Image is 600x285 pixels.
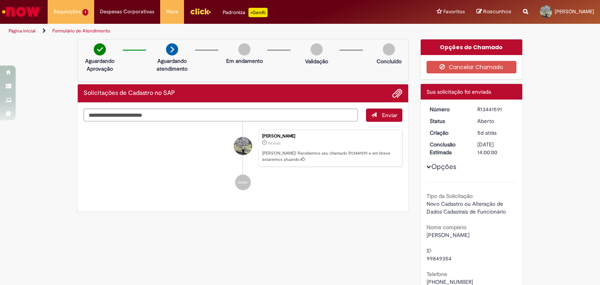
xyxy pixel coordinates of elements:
[477,141,514,156] div: [DATE] 14:00:00
[268,141,280,146] time: 23/08/2025 08:19:32
[82,9,88,16] span: 1
[383,43,395,55] img: img-circle-grey.png
[84,109,358,122] textarea: Digite sua mensagem aqui...
[377,57,402,65] p: Concluído
[555,8,594,15] span: [PERSON_NAME]
[477,8,511,16] a: Rascunhos
[6,24,394,38] ul: Trilhas de página
[190,5,211,17] img: click_logo_yellow_360x200.png
[94,43,106,55] img: check-circle-green.png
[84,122,402,198] ul: Histórico de tíquete
[427,271,447,278] b: Telefone
[427,255,452,262] span: 99849354
[238,43,250,55] img: img-circle-grey.png
[477,129,514,137] div: 23/08/2025 08:19:32
[392,88,402,98] button: Adicionar anexos
[427,88,491,95] span: Sua solicitação foi enviada
[427,232,470,239] span: [PERSON_NAME]
[84,130,402,167] li: Murilo Ramos
[100,8,154,16] span: Despesas Corporativas
[153,57,191,73] p: Aguardando atendimento
[477,129,496,136] span: 5d atrás
[223,8,268,17] div: Padroniza
[81,57,119,73] p: Aguardando Aprovação
[477,105,514,113] div: R13441591
[226,57,263,65] p: Em andamento
[262,134,398,139] div: [PERSON_NAME]
[234,137,252,155] div: Murilo Ramos
[262,150,398,162] p: [PERSON_NAME]! Recebemos seu chamado R13441591 e em breve estaremos atuando.
[9,28,36,34] a: Página inicial
[382,112,397,119] span: Enviar
[166,8,178,16] span: More
[84,90,175,97] h2: Solicitações de Cadastro no SAP Histórico de tíquete
[305,57,328,65] p: Validação
[483,8,511,15] span: Rascunhos
[1,4,41,20] img: ServiceNow
[427,61,517,73] button: Cancelar Chamado
[427,224,466,231] b: Nome completo
[443,8,465,16] span: Favoritos
[424,141,472,156] dt: Conclusão Estimada
[424,105,472,113] dt: Número
[424,129,472,137] dt: Criação
[268,141,280,146] span: 5d atrás
[424,117,472,125] dt: Status
[248,8,268,17] p: +GenAi
[366,109,402,122] button: Enviar
[52,28,110,34] a: Formulário de Atendimento
[54,8,81,16] span: Requisições
[421,39,523,55] div: Opções do Chamado
[427,192,473,199] b: Tipo da Solicitação
[427,247,432,254] b: ID
[311,43,323,55] img: img-circle-grey.png
[477,117,514,125] div: Aberto
[427,200,506,215] span: Novo Cadastro ou Alteração de Dados Cadastrais de Funcionário
[166,43,178,55] img: arrow-next.png
[477,129,496,136] time: 23/08/2025 08:19:32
